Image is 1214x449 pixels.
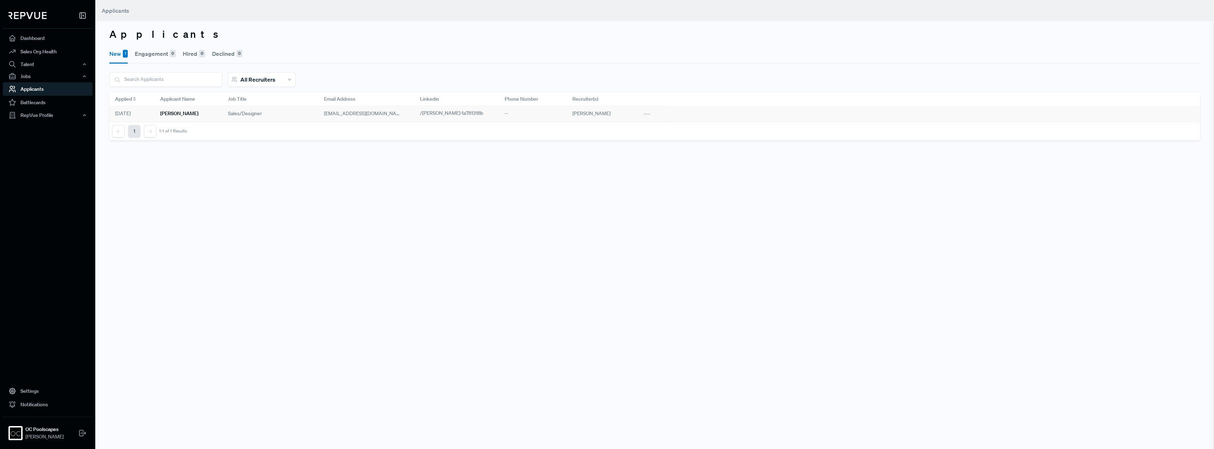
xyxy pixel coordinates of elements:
[160,111,198,117] h6: [PERSON_NAME]
[3,417,92,443] a: OC PoolscapesOC Poolscapes[PERSON_NAME]
[3,384,92,398] a: Settings
[112,125,187,137] nav: pagination
[505,95,538,103] span: Phone Number
[3,45,92,58] a: Sales Org Health
[109,44,128,64] button: New1
[324,95,355,103] span: Email Address
[128,125,140,137] button: 1
[112,125,125,137] button: Previous
[199,50,205,58] div: 0
[499,106,567,122] div: --
[110,72,222,86] input: Search Applicants
[183,44,205,64] button: Hired0
[3,58,92,70] button: Talent
[420,110,491,116] a: /[PERSON_NAME]-1a781318b
[240,76,275,83] span: All Recruiters
[10,427,21,439] img: OC Poolscapes
[25,426,64,433] strong: OC Poolscapes
[102,7,129,14] span: Applicants
[109,106,155,122] div: [DATE]
[135,44,176,64] button: Engagement0
[3,82,92,96] a: Applicants
[228,110,262,117] span: Sales/Designer
[572,95,598,103] span: Recruiter(s)
[572,110,611,117] span: [PERSON_NAME]
[144,125,156,137] button: Next
[3,398,92,411] a: Notifications
[3,109,92,121] button: RepVue Profile
[3,96,92,109] a: Battlecards
[160,95,195,103] span: Applicant Name
[420,95,439,103] span: Linkedin
[212,44,242,64] button: Declined0
[109,93,155,106] div: Toggle SortBy
[115,95,132,103] span: Applied
[109,28,1200,40] h3: Applicants
[228,95,247,103] span: Job Title
[170,50,176,58] div: 0
[3,70,92,82] button: Jobs
[420,110,483,116] span: /[PERSON_NAME]-1a781318b
[324,110,405,117] span: [EMAIL_ADDRESS][DOMAIN_NAME]
[25,433,64,441] span: [PERSON_NAME]
[8,12,47,19] img: RepVue
[236,50,242,58] div: 0
[123,50,128,58] div: 1
[159,129,187,134] div: 1-1 of 1 Results
[3,31,92,45] a: Dashboard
